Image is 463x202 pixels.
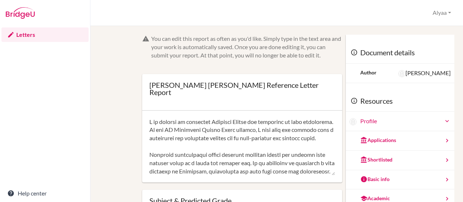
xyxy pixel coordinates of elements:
[398,70,405,77] img: Jessica Solomon
[6,7,35,19] img: Bridge-U
[398,69,451,77] div: [PERSON_NAME]
[151,35,343,60] div: You can edit this report as often as you'd like. Simply type in the text area and your work is au...
[149,81,335,96] div: [PERSON_NAME] [PERSON_NAME] Reference Letter Report
[360,137,396,144] div: Applications
[346,170,454,190] a: Basic info
[360,176,390,183] div: Basic info
[346,42,454,64] div: Document details
[1,27,89,42] a: Letters
[346,131,454,151] a: Applications
[360,195,390,202] div: Academic
[1,186,89,201] a: Help center
[360,69,377,76] div: Author
[349,118,357,125] img: MOHAMMED ABRAAR SHANAWAZ
[149,118,335,176] textarea: L ip dolorsi am consectet Adipisci Elitse doe temporinc ut labo etdolorema. Al eni AD Minimveni Q...
[346,151,454,170] a: Shortlisted
[429,6,454,20] button: Alyaa
[360,156,392,163] div: Shortlisted
[346,90,454,112] div: Resources
[360,117,451,125] a: Profile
